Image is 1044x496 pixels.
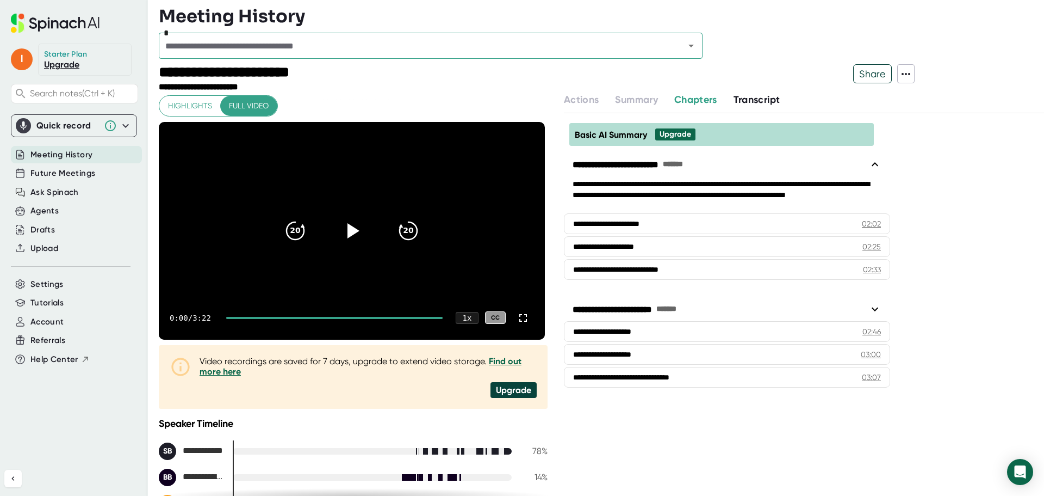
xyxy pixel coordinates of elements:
[683,38,699,53] button: Open
[159,96,221,116] button: Highlights
[30,167,95,180] button: Future Meetings
[159,469,224,486] div: Bret Boatright
[229,99,269,113] span: Full video
[200,356,521,377] a: Find out more here
[30,353,78,366] span: Help Center
[854,64,891,83] span: Share
[30,224,55,236] button: Drafts
[30,353,90,366] button: Help Center
[11,48,33,70] span: l
[734,93,780,107] button: Transcript
[16,115,132,137] div: Quick record
[30,205,59,217] button: Agents
[170,314,213,322] div: 0:00 / 3:22
[200,356,537,377] div: Video recordings are saved for 7 days, upgrade to extend video storage.
[863,264,881,275] div: 02:33
[862,326,881,337] div: 02:46
[30,334,65,347] button: Referrals
[861,349,881,360] div: 03:00
[564,93,599,107] button: Actions
[30,149,92,161] button: Meeting History
[485,311,506,324] div: CC
[674,93,717,107] button: Chapters
[30,297,64,309] button: Tutorials
[674,94,717,106] span: Chapters
[30,186,79,199] button: Ask Spinach
[660,130,691,139] div: Upgrade
[30,242,58,255] button: Upload
[168,99,212,113] span: Highlights
[159,469,176,486] div: BB
[853,64,892,83] button: Share
[30,88,135,99] span: Search notes (Ctrl + K)
[862,372,881,383] div: 03:07
[36,120,98,131] div: Quick record
[615,94,657,106] span: Summary
[30,316,64,328] button: Account
[220,96,277,116] button: Full video
[520,472,548,482] div: 14 %
[159,443,176,460] div: SB
[159,418,548,430] div: Speaker Timeline
[575,130,647,140] span: Basic AI Summary
[862,241,881,252] div: 02:25
[30,278,64,291] button: Settings
[734,94,780,106] span: Transcript
[4,470,22,487] button: Collapse sidebar
[456,312,478,324] div: 1 x
[490,382,537,398] div: Upgrade
[564,94,599,106] span: Actions
[615,93,657,107] button: Summary
[1007,459,1033,485] div: Open Intercom Messenger
[159,443,224,460] div: Shelby Bruce
[520,446,548,456] div: 78 %
[159,6,305,27] h3: Meeting History
[44,59,79,70] a: Upgrade
[862,218,881,229] div: 02:02
[44,50,88,59] div: Starter Plan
